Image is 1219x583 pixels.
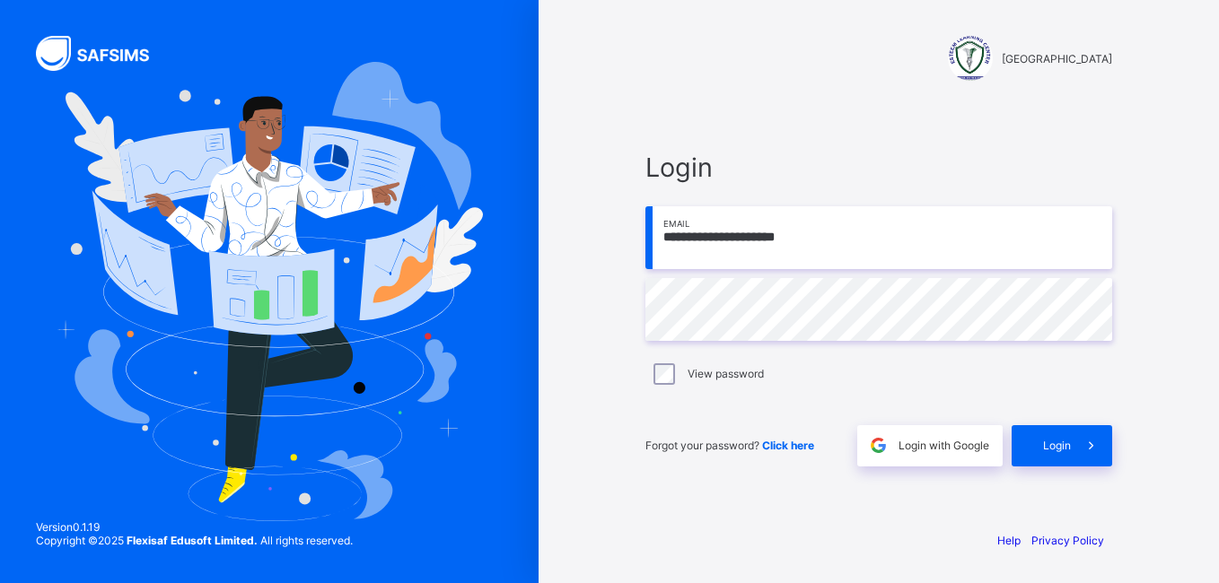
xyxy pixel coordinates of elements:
span: Login with Google [899,439,989,452]
span: Login [645,152,1112,183]
span: Login [1043,439,1071,452]
img: Hero Image [56,62,483,521]
img: SAFSIMS Logo [36,36,171,71]
a: Help [997,534,1021,547]
span: Forgot your password? [645,439,814,452]
label: View password [688,367,764,380]
a: Privacy Policy [1031,534,1104,547]
span: Version 0.1.19 [36,520,353,534]
a: Click here [762,439,814,452]
img: google.396cfc9801f0270233282035f929180a.svg [868,435,889,456]
span: Copyright © 2025 All rights reserved. [36,534,353,547]
span: [GEOGRAPHIC_DATA] [1002,52,1112,65]
strong: Flexisaf Edusoft Limited. [127,534,258,547]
